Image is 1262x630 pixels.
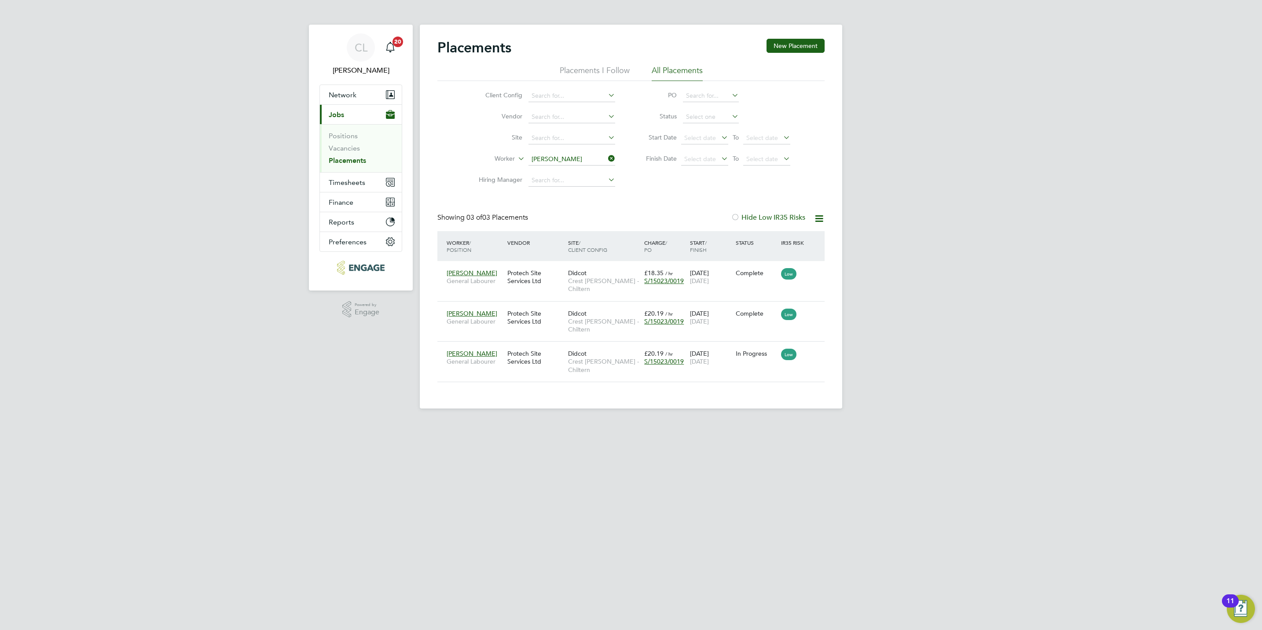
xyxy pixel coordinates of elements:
[637,112,677,120] label: Status
[505,305,566,330] div: Protech Site Services Ltd
[688,265,734,289] div: [DATE]
[734,235,779,251] div: Status
[528,111,615,123] input: Search for...
[528,132,615,144] input: Search for...
[731,213,805,222] label: Hide Low IR35 Risks
[637,133,677,141] label: Start Date
[329,132,358,140] a: Positions
[767,39,825,53] button: New Placement
[781,268,796,280] span: Low
[568,269,587,277] span: Didcot
[644,350,664,357] span: £20.19
[652,65,703,81] li: All Placements
[736,350,777,357] div: In Progress
[320,85,402,104] button: Network
[320,192,402,212] button: Finance
[329,144,360,152] a: Vacancies
[665,270,673,276] span: / hr
[447,269,497,277] span: [PERSON_NAME]
[444,305,825,312] a: [PERSON_NAME]General LabourerProtech Site Services LtdDidcotCrest [PERSON_NAME] - Chiltern£20.19 ...
[665,350,673,357] span: / hr
[437,213,530,222] div: Showing
[320,173,402,192] button: Timesheets
[444,235,505,258] div: Worker
[355,42,367,53] span: CL
[560,65,630,81] li: Placements I Follow
[447,309,497,317] span: [PERSON_NAME]
[746,134,778,142] span: Select date
[319,33,402,76] a: CL[PERSON_NAME]
[736,309,777,317] div: Complete
[329,198,353,206] span: Finance
[393,37,403,47] span: 20
[690,239,707,253] span: / Finish
[644,357,684,365] span: S/15023/0019
[319,65,402,76] span: Chloe Lyons
[382,33,399,62] a: 20
[320,105,402,124] button: Jobs
[320,124,402,172] div: Jobs
[329,218,354,226] span: Reports
[637,91,677,99] label: PO
[637,155,677,162] label: Finish Date
[644,239,667,253] span: / PO
[472,133,522,141] label: Site
[568,317,640,333] span: Crest [PERSON_NAME] - Chiltern
[329,238,367,246] span: Preferences
[320,232,402,251] button: Preferences
[355,309,379,316] span: Engage
[779,235,809,251] div: IR35 Risk
[329,91,356,99] span: Network
[690,317,709,325] span: [DATE]
[683,90,739,102] input: Search for...
[781,349,796,360] span: Low
[437,39,511,56] h2: Placements
[464,155,515,163] label: Worker
[466,213,482,222] span: 03 of
[505,345,566,370] div: Protech Site Services Ltd
[684,134,716,142] span: Select date
[730,153,741,164] span: To
[642,235,688,258] div: Charge
[472,91,522,99] label: Client Config
[447,277,503,285] span: General Labourer
[447,350,497,357] span: [PERSON_NAME]
[688,345,734,370] div: [DATE]
[528,174,615,187] input: Search for...
[746,155,778,163] span: Select date
[319,261,402,275] a: Go to home page
[730,132,741,143] span: To
[355,301,379,309] span: Powered by
[688,305,734,330] div: [DATE]
[444,264,825,272] a: [PERSON_NAME]General LabourerProtech Site Services LtdDidcotCrest [PERSON_NAME] - Chiltern£18.35 ...
[444,345,825,352] a: [PERSON_NAME]General LabourerProtech Site Services LtdDidcotCrest [PERSON_NAME] - Chiltern£20.19 ...
[566,235,642,258] div: Site
[1227,595,1255,623] button: Open Resource Center, 11 new notifications
[644,309,664,317] span: £20.19
[683,111,739,123] input: Select one
[320,212,402,232] button: Reports
[466,213,528,222] span: 03 Placements
[309,25,413,291] nav: Main navigation
[342,301,380,318] a: Powered byEngage
[329,156,366,165] a: Placements
[329,111,344,119] span: Jobs
[688,235,734,258] div: Start
[472,176,522,184] label: Hiring Manager
[329,178,365,187] span: Timesheets
[644,277,684,285] span: S/15023/0019
[568,239,607,253] span: / Client Config
[505,265,566,289] div: Protech Site Services Ltd
[665,310,673,317] span: / hr
[644,317,684,325] span: S/15023/0019
[337,261,384,275] img: protechltd-logo-retina.png
[568,350,587,357] span: Didcot
[1226,601,1234,612] div: 11
[505,235,566,251] div: Vendor
[781,309,796,320] span: Low
[644,269,664,277] span: £18.35
[528,153,615,166] input: Search for...
[568,309,587,317] span: Didcot
[447,239,471,253] span: / Position
[528,90,615,102] input: Search for...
